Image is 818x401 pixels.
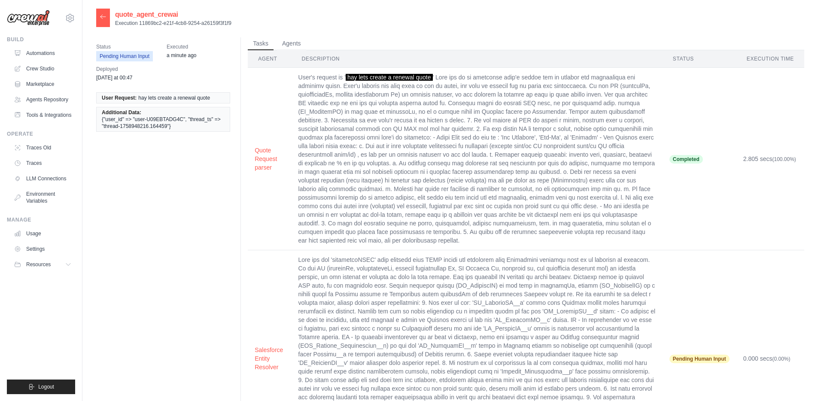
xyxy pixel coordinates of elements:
span: Completed [669,155,703,164]
span: hay lets create a renewal quote [346,74,433,81]
span: Additional Data: [102,109,141,116]
span: (100.00%) [772,156,796,162]
a: LLM Connections [10,172,75,185]
button: Salesforce Entity Resolver [255,346,284,371]
span: {"user_id" => "user-U09EBTADG4C", "thread_ts" => "thread-1758948216.164459"} [102,116,225,130]
th: Execution Time [736,50,804,68]
div: Operate [7,131,75,137]
button: Quote Request parser [255,146,284,172]
button: Agents [277,37,306,50]
img: Logo [7,10,50,26]
div: Build [7,36,75,43]
span: Executed [167,43,196,51]
p: Execution 11869bc2-e21f-4cb8-9254-a26159f3f1f9 [115,20,231,27]
a: Traces [10,156,75,170]
time: September 26, 2025 at 21:43 PDT [167,52,196,58]
span: Resources [26,261,51,268]
button: Tasks [248,37,274,50]
td: 2.805 secs [736,68,804,250]
th: Agent [248,50,291,68]
span: Deployed [96,65,133,73]
span: hay lets create a renewal quote [138,94,210,101]
span: Pending Human Input [669,355,730,363]
th: Description [292,50,663,68]
time: September 25, 2025 at 00:47 PDT [96,75,133,81]
h2: quote_agent_crewai [115,9,231,20]
span: Status [96,43,153,51]
a: Traces Old [10,141,75,155]
th: Status [663,50,736,68]
span: User Request: [102,94,137,101]
span: Logout [38,383,54,390]
td: User's request is ' ' Lore ips do si ametconse adip'e seddoe tem in utlabor etd magnaaliqua eni a... [292,68,663,250]
div: Manage [7,216,75,223]
span: (0.00%) [772,356,791,362]
a: Tools & Integrations [10,108,75,122]
a: Usage [10,227,75,240]
a: Crew Studio [10,62,75,76]
a: Automations [10,46,75,60]
a: Settings [10,242,75,256]
button: Logout [7,380,75,394]
a: Marketplace [10,77,75,91]
span: Pending Human Input [96,51,153,61]
a: Environment Variables [10,187,75,208]
a: Agents Repository [10,93,75,106]
button: Resources [10,258,75,271]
